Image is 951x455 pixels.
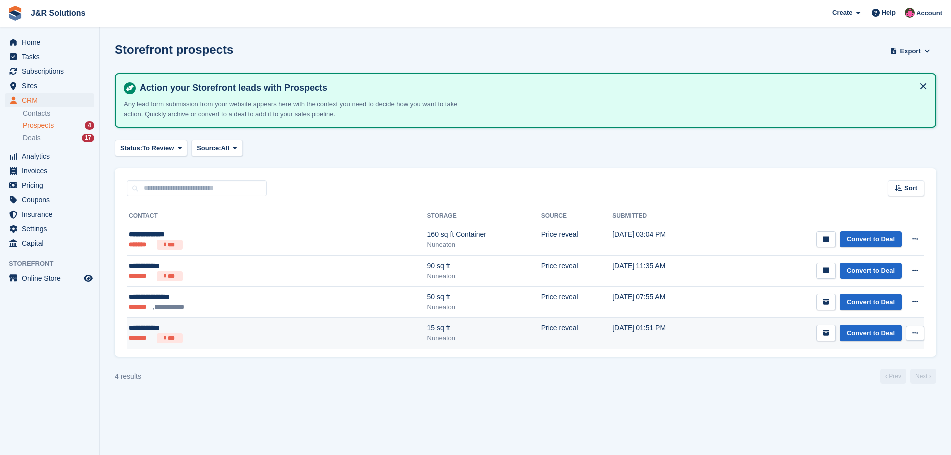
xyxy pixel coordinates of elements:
[115,43,233,56] h1: Storefront prospects
[5,207,94,221] a: menu
[905,8,915,18] img: Julie Morgan
[124,99,473,119] p: Any lead form submission from your website appears here with the context you need to decide how y...
[832,8,852,18] span: Create
[612,318,716,349] td: [DATE] 01:51 PM
[5,79,94,93] a: menu
[22,35,82,49] span: Home
[5,50,94,64] a: menu
[427,229,541,240] div: 160 sq ft Container
[541,318,613,349] td: Price reveal
[22,207,82,221] span: Insurance
[916,8,942,18] span: Account
[427,271,541,281] div: Nuneaton
[22,271,82,285] span: Online Store
[840,263,902,279] a: Convert to Deal
[5,35,94,49] a: menu
[5,236,94,250] a: menu
[5,178,94,192] a: menu
[22,164,82,178] span: Invoices
[191,140,243,156] button: Source: All
[541,287,613,318] td: Price reveal
[427,240,541,250] div: Nuneaton
[427,261,541,271] div: 90 sq ft
[427,323,541,333] div: 15 sq ft
[427,333,541,343] div: Nuneaton
[612,224,716,256] td: [DATE] 03:04 PM
[22,93,82,107] span: CRM
[5,93,94,107] a: menu
[8,6,23,21] img: stora-icon-8386f47178a22dfd0bd8f6a31ec36ba5ce8667c1dd55bd0f319d3a0aa187defe.svg
[840,325,902,341] a: Convert to Deal
[904,183,917,193] span: Sort
[840,231,902,248] a: Convert to Deal
[22,50,82,64] span: Tasks
[82,272,94,284] a: Preview store
[23,133,94,143] a: Deals 17
[136,82,927,94] h4: Action your Storefront leads with Prospects
[9,259,99,269] span: Storefront
[878,369,938,384] nav: Page
[541,255,613,287] td: Price reveal
[5,271,94,285] a: menu
[900,46,921,56] span: Export
[882,8,896,18] span: Help
[880,369,906,384] a: Previous
[22,64,82,78] span: Subscriptions
[142,143,174,153] span: To Review
[22,222,82,236] span: Settings
[23,109,94,118] a: Contacts
[5,193,94,207] a: menu
[840,294,902,310] a: Convert to Deal
[5,64,94,78] a: menu
[427,292,541,302] div: 50 sq ft
[115,371,141,382] div: 4 results
[23,133,41,143] span: Deals
[197,143,221,153] span: Source:
[541,224,613,256] td: Price reveal
[888,43,932,59] button: Export
[22,79,82,93] span: Sites
[910,369,936,384] a: Next
[612,287,716,318] td: [DATE] 07:55 AM
[82,134,94,142] div: 17
[5,222,94,236] a: menu
[221,143,230,153] span: All
[612,255,716,287] td: [DATE] 11:35 AM
[22,193,82,207] span: Coupons
[127,208,427,224] th: Contact
[427,208,541,224] th: Storage
[22,149,82,163] span: Analytics
[27,5,89,21] a: J&R Solutions
[5,149,94,163] a: menu
[22,236,82,250] span: Capital
[612,208,716,224] th: Submitted
[115,140,187,156] button: Status: To Review
[23,120,94,131] a: Prospects 4
[427,302,541,312] div: Nuneaton
[5,164,94,178] a: menu
[22,178,82,192] span: Pricing
[541,208,613,224] th: Source
[120,143,142,153] span: Status:
[85,121,94,130] div: 4
[23,121,54,130] span: Prospects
